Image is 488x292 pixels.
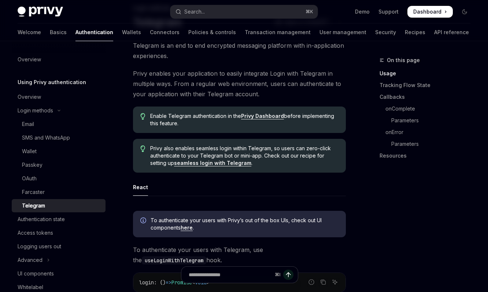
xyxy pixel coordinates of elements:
[380,68,476,79] a: Usage
[140,145,145,152] svg: Tip
[170,5,317,18] button: Open search
[133,40,346,61] span: Telegram is an end to end encrypted messaging platform with in-application experiences.
[140,113,145,120] svg: Tip
[12,253,106,267] button: Toggle Advanced section
[18,269,54,278] div: UI components
[355,8,370,15] a: Demo
[12,172,106,185] a: OAuth
[22,174,37,183] div: OAuth
[22,161,42,169] div: Passkey
[319,24,366,41] a: User management
[181,224,193,231] a: here
[174,160,251,166] a: seamless login with Telegram
[380,126,476,138] a: onError
[22,188,45,197] div: Farcaster
[387,56,420,65] span: On this page
[22,147,37,156] div: Wallet
[306,9,313,15] span: ⌘ K
[380,103,476,115] a: onComplete
[184,7,205,16] div: Search...
[189,267,272,283] input: Ask a question...
[12,131,106,144] a: SMS and WhatsApp
[413,8,441,15] span: Dashboard
[22,201,45,210] div: Telegram
[380,79,476,91] a: Tracking Flow State
[12,158,106,172] a: Passkey
[18,24,41,41] a: Welcome
[380,150,476,162] a: Resources
[151,217,339,231] span: To authenticate your users with Privy’s out of the box UIs, check out UI components .
[12,104,106,117] button: Toggle Login methods section
[241,113,284,119] a: Privy Dashboard
[380,91,476,103] a: Callbacks
[12,145,106,158] a: Wallet
[12,267,106,280] a: UI components
[18,283,43,292] div: Whitelabel
[12,90,106,104] a: Overview
[22,133,70,142] div: SMS and WhatsApp
[150,112,339,127] span: Enable Telegram authentication in the before implementing this feature.
[12,199,106,212] a: Telegram
[18,215,65,224] div: Authentication state
[18,93,41,101] div: Overview
[18,78,86,87] h5: Using Privy authentication
[378,8,399,15] a: Support
[150,24,180,41] a: Connectors
[133,179,148,196] div: React
[18,7,63,17] img: dark logo
[380,138,476,150] a: Parameters
[18,256,42,264] div: Advanced
[12,185,106,199] a: Farcaster
[22,120,34,129] div: Email
[188,24,236,41] a: Policies & controls
[12,118,106,131] a: Email
[133,68,346,99] span: Privy enables your application to easily integrate Login with Telegram in multiple ways. From a r...
[12,213,106,226] a: Authentication state
[18,228,53,237] div: Access tokens
[150,145,339,167] span: Privy also enables seamless login within Telegram, so users can zero-click authenticate to your T...
[12,240,106,253] a: Logging users out
[18,55,41,64] div: Overview
[50,24,67,41] a: Basics
[405,24,425,41] a: Recipes
[12,226,106,239] a: Access tokens
[459,6,470,18] button: Toggle dark mode
[18,106,53,115] div: Login methods
[407,6,453,18] a: Dashboard
[245,24,311,41] a: Transaction management
[380,115,476,126] a: Parameters
[133,245,346,265] span: To authenticate your users with Telegram, use the hook.
[283,270,293,280] button: Send message
[434,24,469,41] a: API reference
[142,256,206,264] code: useLoginWithTelegram
[75,24,113,41] a: Authentication
[18,242,61,251] div: Logging users out
[140,217,148,225] svg: Info
[375,24,396,41] a: Security
[12,53,106,66] a: Overview
[122,24,141,41] a: Wallets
